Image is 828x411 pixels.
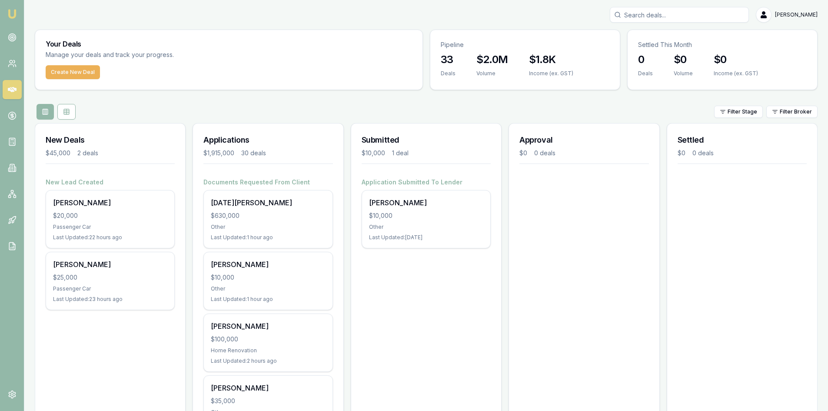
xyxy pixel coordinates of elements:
[46,178,175,187] h4: New Lead Created
[476,53,508,67] h3: $2.0M
[53,211,167,220] div: $20,000
[211,234,325,241] div: Last Updated: 1 hour ago
[46,50,268,60] p: Manage your deals and track your progress.
[362,149,385,157] div: $10,000
[441,70,456,77] div: Deals
[441,53,456,67] h3: 33
[46,149,70,157] div: $45,000
[53,285,167,292] div: Passenger Car
[211,321,325,331] div: [PERSON_NAME]
[519,134,648,146] h3: Approval
[519,149,527,157] div: $0
[211,224,325,231] div: Other
[7,9,17,19] img: emu-icon-u.png
[77,149,98,157] div: 2 deals
[766,106,818,118] button: Filter Broker
[211,358,325,364] div: Last Updated: 2 hours ago
[362,178,491,187] h4: Application Submitted To Lender
[674,53,693,67] h3: $0
[53,273,167,282] div: $25,000
[476,70,508,77] div: Volume
[692,149,714,157] div: 0 deals
[638,70,653,77] div: Deals
[211,383,325,393] div: [PERSON_NAME]
[638,53,653,67] h3: 0
[211,273,325,282] div: $10,000
[529,53,573,67] h3: $1.8K
[534,149,555,157] div: 0 deals
[53,197,167,208] div: [PERSON_NAME]
[369,197,483,208] div: [PERSON_NAME]
[53,296,167,303] div: Last Updated: 23 hours ago
[714,70,758,77] div: Income (ex. GST)
[369,234,483,241] div: Last Updated: [DATE]
[674,70,693,77] div: Volume
[211,211,325,220] div: $630,000
[203,149,234,157] div: $1,915,000
[610,7,749,23] input: Search deals
[203,134,333,146] h3: Applications
[241,149,266,157] div: 30 deals
[638,40,807,49] p: Settled This Month
[53,259,167,270] div: [PERSON_NAME]
[678,149,685,157] div: $0
[211,259,325,270] div: [PERSON_NAME]
[780,108,812,115] span: Filter Broker
[362,134,491,146] h3: Submitted
[211,347,325,354] div: Home Renovation
[678,134,807,146] h3: Settled
[211,197,325,208] div: [DATE][PERSON_NAME]
[714,106,763,118] button: Filter Stage
[211,397,325,405] div: $35,000
[53,224,167,231] div: Passenger Car
[714,53,758,67] h3: $0
[211,335,325,344] div: $100,000
[203,178,333,187] h4: Documents Requested From Client
[211,285,325,292] div: Other
[392,149,409,157] div: 1 deal
[441,40,609,49] p: Pipeline
[775,11,818,18] span: [PERSON_NAME]
[46,40,412,47] h3: Your Deals
[46,134,175,146] h3: New Deals
[369,211,483,220] div: $10,000
[53,234,167,241] div: Last Updated: 22 hours ago
[46,65,100,79] button: Create New Deal
[728,108,757,115] span: Filter Stage
[211,296,325,303] div: Last Updated: 1 hour ago
[529,70,573,77] div: Income (ex. GST)
[369,224,483,231] div: Other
